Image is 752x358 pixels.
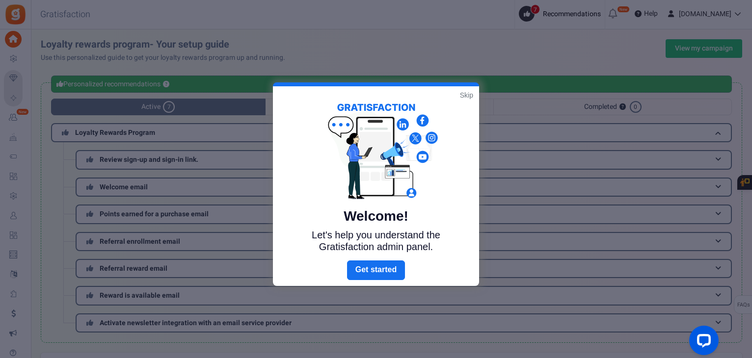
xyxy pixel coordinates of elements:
p: Let's help you understand the Gratisfaction admin panel. [295,229,457,253]
h5: Welcome! [295,208,457,224]
a: Skip [460,90,473,100]
a: Next [347,260,405,280]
